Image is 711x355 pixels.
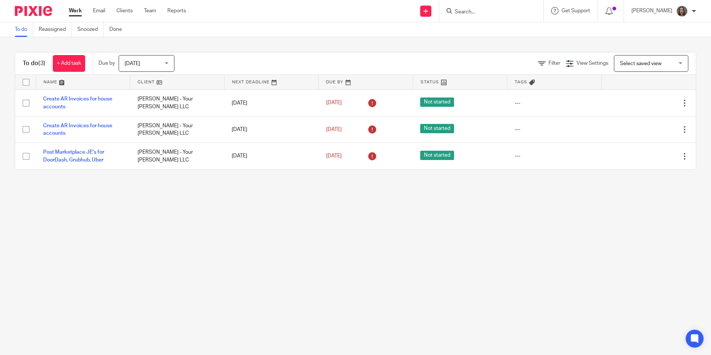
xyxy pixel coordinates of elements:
[130,143,225,169] td: [PERSON_NAME] - Your [PERSON_NAME] LLC
[93,7,105,15] a: Email
[116,7,133,15] a: Clients
[39,22,72,37] a: Reassigned
[620,61,662,66] span: Select saved view
[420,151,454,160] span: Not started
[77,22,104,37] a: Snoozed
[515,126,594,133] div: ---
[576,61,608,66] span: View Settings
[43,150,104,162] a: Post Marketplace JE's for DoorDash, Grubhub, Uber
[43,123,112,136] a: Create AR Invoices for house accounts
[15,6,52,16] img: Pixie
[326,127,342,132] span: [DATE]
[548,61,560,66] span: Filter
[515,99,594,107] div: ---
[167,7,186,15] a: Reports
[43,96,112,109] a: Create AR Invoices for house accounts
[454,9,521,16] input: Search
[224,90,319,116] td: [DATE]
[631,7,672,15] p: [PERSON_NAME]
[23,60,45,67] h1: To do
[224,116,319,143] td: [DATE]
[144,7,156,15] a: Team
[420,124,454,133] span: Not started
[326,100,342,106] span: [DATE]
[69,7,82,15] a: Work
[109,22,128,37] a: Done
[515,152,594,160] div: ---
[130,90,225,116] td: [PERSON_NAME] - Your [PERSON_NAME] LLC
[420,97,454,107] span: Not started
[562,8,590,13] span: Get Support
[515,80,527,84] span: Tags
[676,5,688,17] img: 20240425_114559.jpg
[224,143,319,169] td: [DATE]
[326,153,342,159] span: [DATE]
[38,60,45,66] span: (3)
[53,55,85,72] a: + Add task
[99,60,115,67] p: Due by
[125,61,140,66] span: [DATE]
[130,116,225,143] td: [PERSON_NAME] - Your [PERSON_NAME] LLC
[15,22,33,37] a: To do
